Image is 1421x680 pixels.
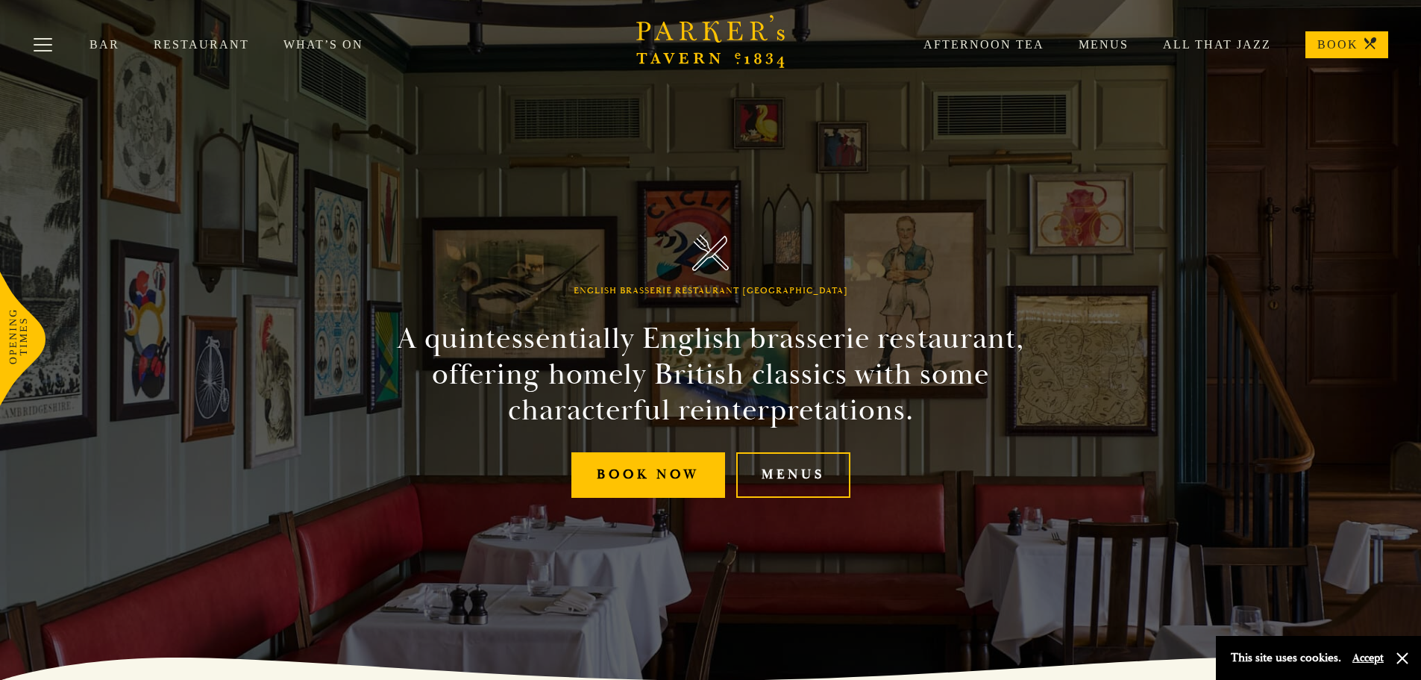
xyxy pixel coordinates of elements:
[574,286,848,296] h1: English Brasserie Restaurant [GEOGRAPHIC_DATA]
[371,321,1051,428] h2: A quintessentially English brasserie restaurant, offering homely British classics with some chara...
[1352,651,1384,665] button: Accept
[571,452,725,498] a: Book Now
[692,234,729,271] img: Parker's Tavern Brasserie Cambridge
[1231,647,1341,669] p: This site uses cookies.
[1395,651,1410,666] button: Close and accept
[736,452,850,498] a: Menus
